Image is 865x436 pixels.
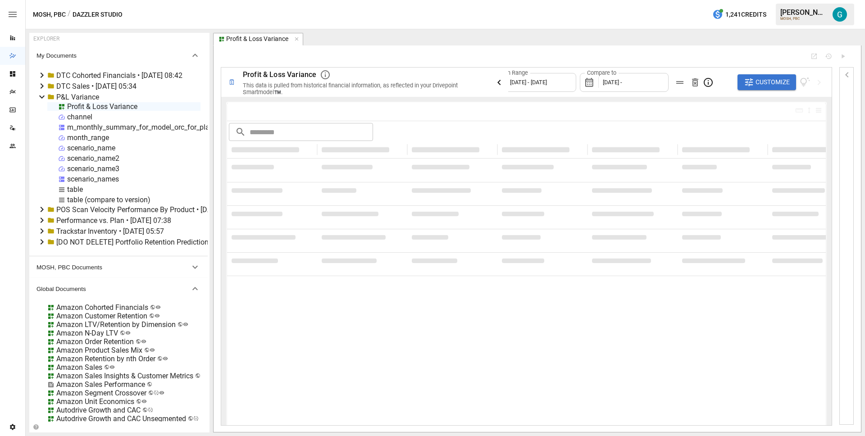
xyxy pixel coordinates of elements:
div: table (compare to version) [67,195,150,204]
div: Trackstar Inventory • [DATE] 05:57 [56,227,164,236]
svg: Public [141,339,146,344]
button: 1,241Credits [709,6,770,23]
div: DTC Cohorted Financials • [DATE] 08:42 [56,71,182,80]
svg: Public [183,322,188,327]
div: Autodrive Growth and CAC [56,406,141,414]
span: Global Documents [36,286,190,292]
button: View documentation [800,74,810,91]
div: Amazon Sales [56,363,102,372]
svg: Published [148,407,153,413]
div: Amazon Order Retention [56,337,134,346]
div: Amazon Retention by nth Order [56,354,155,363]
button: Gavin Acres [827,2,852,27]
div: scenario_name [67,144,115,152]
div: month_range [67,133,109,142]
svg: Published [154,390,159,395]
button: Sort [660,143,673,156]
svg: Public [163,356,168,361]
label: Compare to [585,69,619,77]
div: Profit & Loss Variance [226,35,288,43]
button: MOSH, PBC [33,9,66,20]
svg: Published [193,416,199,421]
button: Customize [738,74,796,91]
button: Sort [570,143,583,156]
div: Amazon Unit Economics [56,397,134,406]
button: Collapse Folders [31,424,41,430]
div: m_monthly_summary_for_model_orc_for_plan [67,123,214,132]
div: Autodrive Growth and CAC Unsegmented [56,414,186,423]
div: Performance vs. Plan • [DATE] 07:38 [56,216,171,225]
svg: Public [150,347,155,353]
div: [PERSON_NAME] [780,8,827,17]
span: 1,241 Credits [725,9,766,20]
span: This data is pulled from historical financial information, as reflected in your Drivepoint Smartm... [243,82,458,95]
div: DTC Sales • [DATE] 05:34 [56,82,137,91]
span: My Documents [36,52,190,59]
div: channel [67,113,92,121]
div: Amazon Cohorted Financials [56,303,148,312]
div: Amazon N-Day LTV [56,329,118,337]
div: Amazon Sales Performance [56,380,145,389]
div: Amazon Sales Insights & Customer Metrics [56,372,193,380]
span: [DATE] - [DATE] [510,79,547,86]
label: Month Range [492,69,530,77]
span: [DATE] - [603,79,622,86]
button: Sort [300,143,313,156]
svg: Public [141,399,147,404]
svg: Public [125,330,131,336]
div: / [68,9,71,20]
div: P&L Variance [56,93,99,101]
span: Customize [756,77,790,88]
svg: Public [155,304,161,310]
button: Run Query [839,53,847,60]
button: Sort [390,143,403,156]
svg: Public [159,390,164,395]
svg: Public [155,313,160,318]
button: My Documents [29,45,208,66]
img: Gavin Acres [833,7,847,22]
button: MOSH, PBC Documents [29,256,208,278]
div: EXPLORER [33,36,59,42]
div: [DO NOT DELETE] Portfolio Retention Prediction Accuracy [56,238,240,246]
div: Amazon Product Sales Mix [56,346,142,354]
button: Sort [751,143,763,156]
div: table [67,185,83,194]
div: 🗓 [228,78,236,86]
svg: Public [109,364,115,370]
div: scenario_names [67,175,119,183]
span: Profit & Loss Variance [243,70,316,79]
span: MOSH, PBC Documents [36,264,190,271]
button: Document History [825,53,832,60]
div: scenario_name2 [67,154,119,163]
div: scenario_name3 [67,164,119,173]
button: Global Documents [29,278,208,300]
button: Open Report [810,53,818,60]
div: Profit & Loss Variance [67,102,137,111]
div: Amazon Segment Crossover [56,389,146,397]
div: Amazon LTV/Retention by Dimension [56,320,176,329]
div: MOSH, PBC [780,17,827,21]
div: POS Scan Velocity Performance By Product • [DATE] 03:41 [56,205,241,214]
div: Amazon Customer Retention [56,312,147,320]
button: Profit & Loss Variance [213,33,303,45]
button: Sort [480,143,493,156]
